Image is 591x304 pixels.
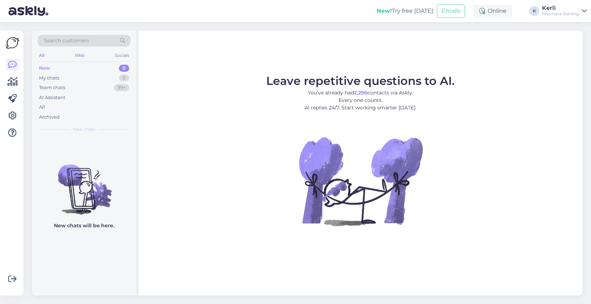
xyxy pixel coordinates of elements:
[73,126,95,132] span: New chats
[119,75,129,82] div: 0
[39,104,45,111] div: All
[377,7,392,14] b: New!
[114,84,129,91] div: 99+
[437,4,465,18] button: Emails
[38,51,46,60] div: All
[39,75,59,82] div: My chats
[113,51,131,60] div: Socials
[529,6,539,16] div: K
[119,65,129,72] div: 0
[542,5,587,17] a: KerliMarmara Sterling
[39,84,65,91] div: Team chats
[44,37,89,44] span: Search customers
[542,5,579,11] div: Kerli
[297,117,425,245] img: No Chat active
[266,89,455,112] p: You’ve already had contacts via Askly. Every one counts. AI replies 24/7. Start working smarter [...
[266,74,455,88] span: Leave repetitive questions to AI.
[474,5,512,17] div: Online
[39,94,65,101] div: AI Assistant
[39,65,50,72] div: New
[54,222,114,229] p: New chats will be here.
[32,152,136,216] img: No chats
[354,89,367,96] b: 2,296
[6,36,19,50] img: Askly Logo
[542,11,579,17] div: Marmara Sterling
[377,7,434,15] div: Try free [DATE]:
[73,51,86,60] div: Web
[39,114,60,121] div: Archived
